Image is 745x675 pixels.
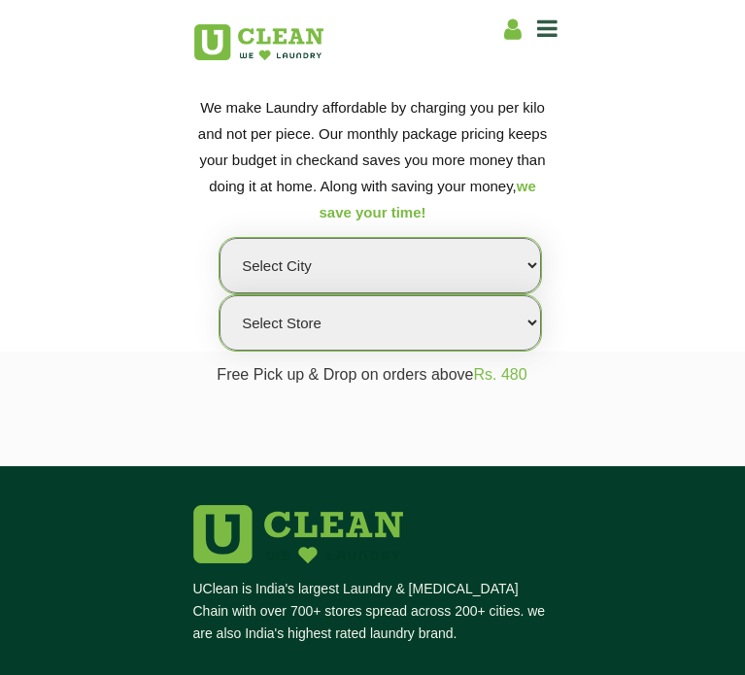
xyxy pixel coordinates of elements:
span: we save your time! [319,178,535,220]
p: We make Laundry affordable by charging you per kilo and not per piece. Our monthly package pricin... [193,94,553,225]
p: Free Pick up & Drop on orders above [192,366,553,398]
img: logo.png [193,505,403,563]
img: UClean Laundry and Dry Cleaning [194,24,323,60]
span: Rs. 480 [474,366,527,383]
p: UClean is India's largest Laundry & [MEDICAL_DATA] Chain with over 700+ stores spread across 200+... [193,578,553,645]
